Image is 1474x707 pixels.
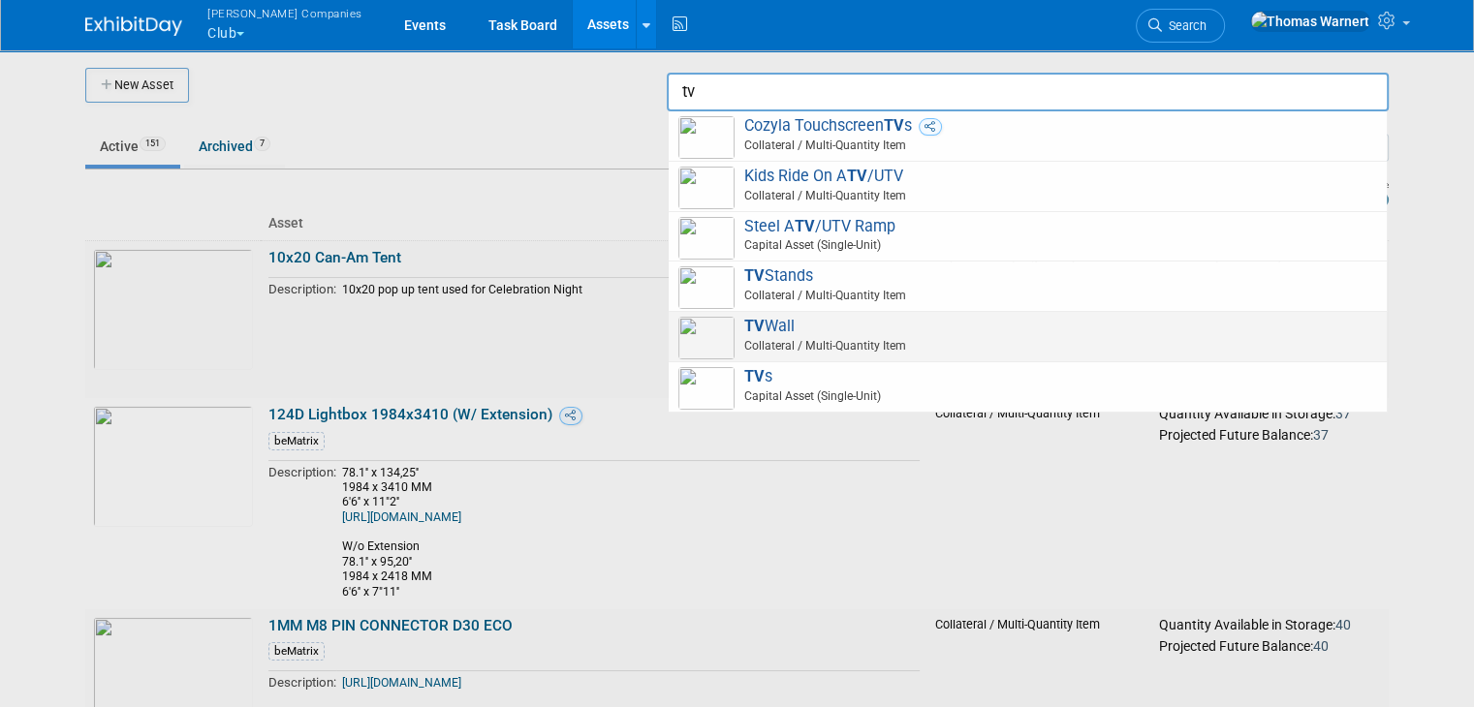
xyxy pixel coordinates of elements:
strong: TV [884,116,904,135]
strong: TV [795,217,815,235]
span: Stands [678,266,1377,306]
span: Capital Asset (Single-Unit) [684,236,1377,254]
span: Capital Asset (Single-Unit) [684,387,1377,405]
img: Thomas Warnert [1250,11,1370,32]
span: Wall [678,317,1377,356]
strong: TV [744,266,765,285]
span: Collateral / Multi-Quantity Item [684,137,1377,154]
span: Kids Ride On A /UTV [678,167,1377,206]
span: Search [1162,18,1207,33]
span: s [678,367,1377,407]
strong: TV [744,367,765,385]
span: Collateral / Multi-Quantity Item [684,287,1377,304]
span: Cozyla Touchscreen s [678,116,1377,156]
span: Collateral / Multi-Quantity Item [684,187,1377,204]
span: Steel A /UTV Ramp [678,217,1377,257]
span: Collateral / Multi-Quantity Item [684,337,1377,354]
strong: TV [847,167,867,185]
input: search assets [667,73,1389,111]
strong: TV [744,317,765,335]
span: [PERSON_NAME] Companies [207,3,362,23]
img: ExhibitDay [85,16,182,36]
a: Search [1136,9,1225,43]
